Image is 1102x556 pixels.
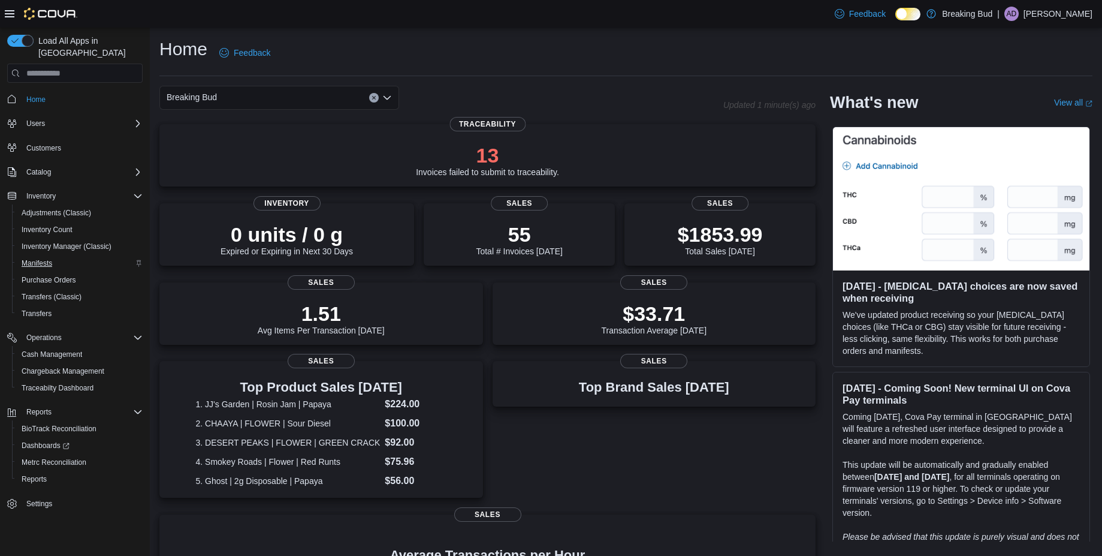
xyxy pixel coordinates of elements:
[601,302,707,335] div: Transaction Average [DATE]
[196,380,446,395] h3: Top Product Sales [DATE]
[22,350,82,359] span: Cash Management
[2,329,147,346] button: Operations
[34,35,143,59] span: Load All Apps in [GEOGRAPHIC_DATA]
[895,20,896,21] span: Dark Mode
[17,206,96,220] a: Adjustments (Classic)
[17,273,143,287] span: Purchase Orders
[17,455,143,470] span: Metrc Reconciliation
[17,290,143,304] span: Transfers (Classic)
[12,420,147,437] button: BioTrack Reconciliation
[24,8,77,20] img: Cova
[22,424,96,434] span: BioTrack Reconciliation
[601,302,707,326] p: $33.71
[22,189,61,203] button: Inventory
[678,223,763,247] p: $1853.99
[579,380,729,395] h3: Top Brand Sales [DATE]
[385,435,446,450] dd: $92.00
[221,223,353,247] p: 0 units / 0 g
[17,290,86,304] a: Transfers (Classic)
[196,398,381,410] dt: 1. JJ's Garden | Rosin Jam | Papaya
[22,242,111,251] span: Inventory Manager (Classic)
[22,292,81,302] span: Transfers (Classic)
[22,116,50,131] button: Users
[692,196,749,211] span: Sales
[17,256,57,271] a: Manifests
[258,302,385,326] p: 1.51
[17,438,143,453] span: Dashboards
[17,239,143,254] span: Inventory Manager (Classic)
[22,165,143,179] span: Catalog
[17,381,98,395] a: Traceabilty Dashboard
[22,141,66,155] a: Customers
[17,223,77,237] a: Inventory Count
[17,472,143,486] span: Reports
[22,275,76,285] span: Purchase Orders
[12,288,147,305] button: Transfers (Classic)
[1007,7,1017,21] span: AD
[234,47,270,59] span: Feedback
[17,364,143,378] span: Chargeback Management
[288,354,355,368] span: Sales
[22,458,86,467] span: Metrc Reconciliation
[382,93,392,103] button: Open list of options
[26,119,45,128] span: Users
[17,273,81,287] a: Purchase Orders
[830,2,890,26] a: Feedback
[454,507,521,522] span: Sales
[22,259,52,268] span: Manifests
[12,205,147,221] button: Adjustments (Classic)
[1023,7,1092,21] p: [PERSON_NAME]
[196,456,381,468] dt: 4. Smokey Roads | Flower | Red Runts
[416,143,559,177] div: Invoices failed to submit to traceability.
[2,90,147,107] button: Home
[7,85,143,543] nav: Complex example
[258,302,385,335] div: Avg Items Per Transaction [DATE]
[2,495,147,512] button: Settings
[26,143,61,153] span: Customers
[22,405,143,419] span: Reports
[385,416,446,431] dd: $100.00
[22,91,143,106] span: Home
[22,208,91,218] span: Adjustments (Classic)
[491,196,548,211] span: Sales
[12,454,147,471] button: Metrc Reconciliation
[678,223,763,256] div: Total Sales [DATE]
[843,309,1080,357] p: We've updated product receiving so your [MEDICAL_DATA] choices (like THCa or CBG) stay visible fo...
[723,100,816,110] p: Updated 1 minute(s) ago
[2,164,147,181] button: Catalog
[843,411,1080,447] p: Coming [DATE], Cova Pay terminal in [GEOGRAPHIC_DATA] will feature a refreshed user interface des...
[2,188,147,205] button: Inventory
[12,238,147,255] button: Inventory Manager (Classic)
[830,93,918,112] h2: What's new
[17,364,109,378] a: Chargeback Management
[12,305,147,322] button: Transfers
[22,165,56,179] button: Catalog
[2,115,147,132] button: Users
[159,37,207,61] h1: Home
[17,381,143,395] span: Traceabilty Dashboard
[416,143,559,167] p: 13
[385,474,446,488] dd: $56.00
[221,223,353,256] div: Expired or Expiring in Next 30 Days
[874,472,949,482] strong: [DATE] and [DATE]
[843,382,1080,406] h3: [DATE] - Coming Soon! New terminal UI on Cova Pay terminals
[22,366,104,376] span: Chargeback Management
[22,140,143,155] span: Customers
[1004,7,1019,21] div: Axiao Daniels
[997,7,1000,21] p: |
[17,422,143,436] span: BioTrack Reconciliation
[2,139,147,157] button: Customers
[12,471,147,488] button: Reports
[22,497,57,511] a: Settings
[12,380,147,396] button: Traceabilty Dashboard
[1054,98,1092,107] a: View allExternal link
[22,474,47,484] span: Reports
[620,354,687,368] span: Sales
[12,437,147,454] a: Dashboards
[12,346,147,363] button: Cash Management
[17,256,143,271] span: Manifests
[22,496,143,511] span: Settings
[22,330,143,345] span: Operations
[22,225,73,235] span: Inventory Count
[196,475,381,487] dt: 5. Ghost | 2g Disposable | Papaya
